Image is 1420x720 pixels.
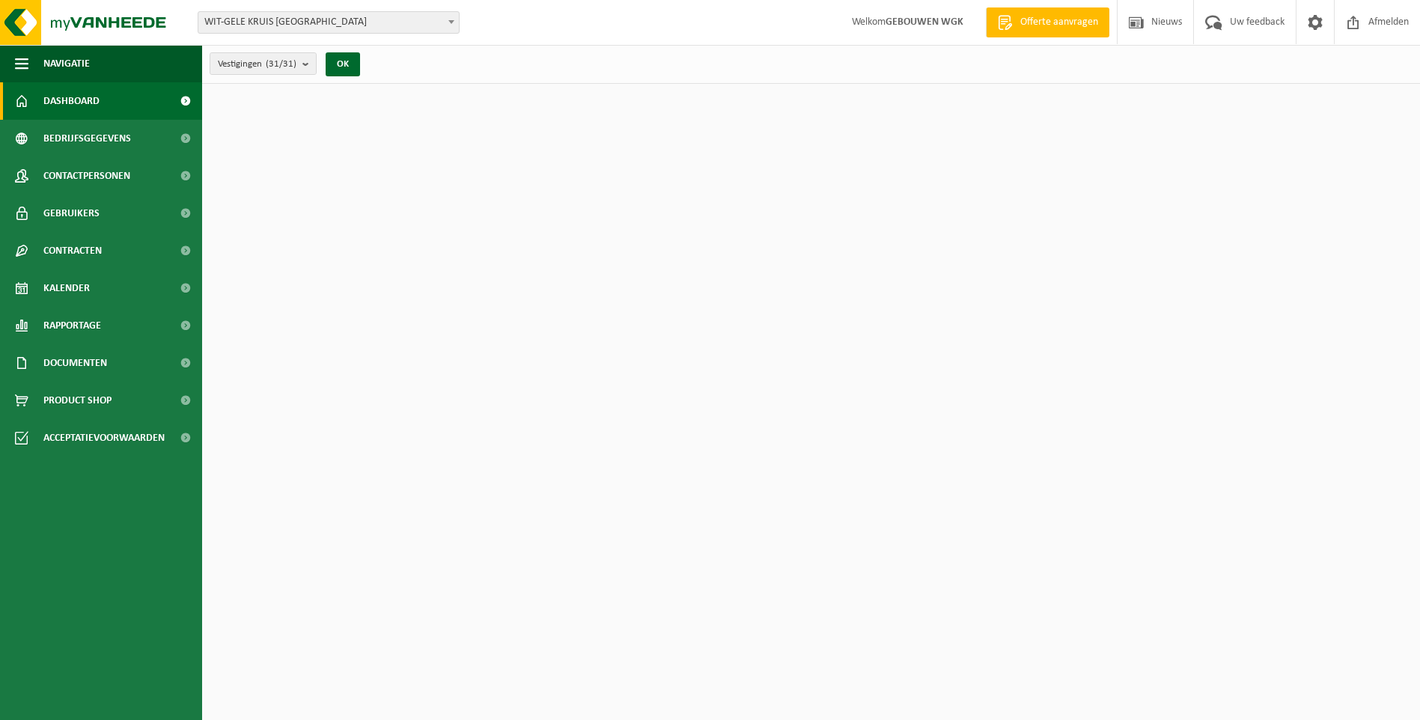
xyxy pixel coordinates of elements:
span: Product Shop [43,382,112,419]
button: Vestigingen(31/31) [210,52,317,75]
span: Acceptatievoorwaarden [43,419,165,457]
span: Offerte aanvragen [1017,15,1102,30]
span: Documenten [43,344,107,382]
span: Dashboard [43,82,100,120]
count: (31/31) [266,59,296,69]
span: WIT-GELE KRUIS OOST-VLAANDEREN [198,12,459,33]
span: Gebruikers [43,195,100,232]
span: Contactpersonen [43,157,130,195]
span: WIT-GELE KRUIS OOST-VLAANDEREN [198,11,460,34]
span: Contracten [43,232,102,269]
span: Rapportage [43,307,101,344]
button: OK [326,52,360,76]
strong: GEBOUWEN WGK [886,16,963,28]
span: Navigatie [43,45,90,82]
span: Bedrijfsgegevens [43,120,131,157]
a: Offerte aanvragen [986,7,1109,37]
span: Kalender [43,269,90,307]
span: Vestigingen [218,53,296,76]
